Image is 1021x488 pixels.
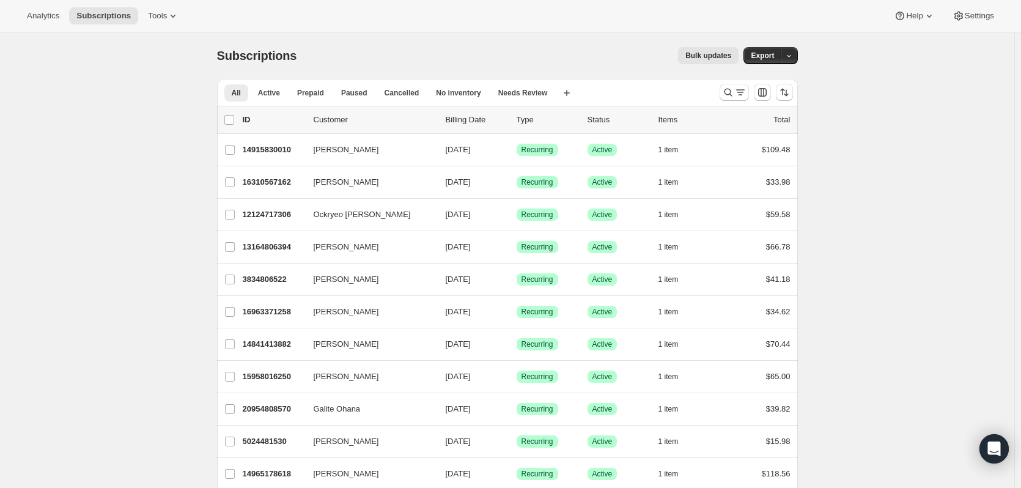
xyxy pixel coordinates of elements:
span: [DATE] [446,437,471,446]
p: 20954808570 [243,403,304,415]
div: 3834806522[PERSON_NAME][DATE]SuccessRecurringSuccessActive1 item$41.18 [243,271,791,288]
p: 14841413882 [243,338,304,350]
span: [PERSON_NAME] [314,241,379,253]
p: ID [243,114,304,126]
span: Recurring [522,469,553,479]
button: Settings [945,7,1001,24]
span: $59.58 [766,210,791,219]
button: Search and filter results [720,84,749,101]
div: 5024481530[PERSON_NAME][DATE]SuccessRecurringSuccessActive1 item$15.98 [243,433,791,450]
div: Type [517,114,578,126]
button: [PERSON_NAME] [306,237,429,257]
p: Customer [314,114,436,126]
span: Active [258,88,280,98]
p: 3834806522 [243,273,304,286]
button: Galite Ohana [306,399,429,419]
span: All [232,88,241,98]
button: 1 item [658,238,692,256]
span: 1 item [658,210,679,220]
button: Tools [141,7,186,24]
span: [PERSON_NAME] [314,306,379,318]
span: [PERSON_NAME] [314,338,379,350]
p: 13164806394 [243,241,304,253]
span: Active [592,210,613,220]
span: [PERSON_NAME] [314,144,379,156]
span: [DATE] [446,307,471,316]
span: Tools [148,11,167,21]
p: Billing Date [446,114,507,126]
button: 1 item [658,433,692,450]
button: Help [886,7,942,24]
button: [PERSON_NAME] [306,335,429,354]
span: Ockryeo [PERSON_NAME] [314,209,411,221]
span: Active [592,242,613,252]
span: Recurring [522,242,553,252]
button: Export [743,47,781,64]
button: Subscriptions [69,7,138,24]
span: 1 item [658,242,679,252]
span: $70.44 [766,339,791,349]
button: Sort the results [776,84,793,101]
span: Active [592,177,613,187]
span: 1 item [658,307,679,317]
button: 1 item [658,401,692,418]
span: [DATE] [446,177,471,187]
button: 1 item [658,465,692,482]
span: Active [592,145,613,155]
p: 14965178618 [243,468,304,480]
button: Ockryeo [PERSON_NAME] [306,205,429,224]
span: [DATE] [446,145,471,154]
button: [PERSON_NAME] [306,367,429,386]
span: $65.00 [766,372,791,381]
p: 16310567162 [243,176,304,188]
button: [PERSON_NAME] [306,140,429,160]
span: Recurring [522,404,553,414]
button: 1 item [658,174,692,191]
span: Cancelled [385,88,419,98]
button: 1 item [658,368,692,385]
span: 1 item [658,339,679,349]
span: Settings [965,11,994,21]
span: Recurring [522,210,553,220]
span: Recurring [522,437,553,446]
button: [PERSON_NAME] [306,172,429,192]
span: Bulk updates [685,51,731,61]
span: Recurring [522,307,553,317]
span: No inventory [436,88,481,98]
div: Items [658,114,720,126]
span: Prepaid [297,88,324,98]
p: 16963371258 [243,306,304,318]
span: 1 item [658,145,679,155]
span: Subscriptions [217,49,297,62]
span: [PERSON_NAME] [314,371,379,383]
span: Recurring [522,339,553,349]
span: [DATE] [446,372,471,381]
span: [DATE] [446,275,471,284]
p: 15958016250 [243,371,304,383]
div: 13164806394[PERSON_NAME][DATE]SuccessRecurringSuccessActive1 item$66.78 [243,238,791,256]
span: [PERSON_NAME] [314,468,379,480]
p: Status [588,114,649,126]
span: Active [592,404,613,414]
button: [PERSON_NAME] [306,432,429,451]
span: Needs Review [498,88,548,98]
div: 14915830010[PERSON_NAME][DATE]SuccessRecurringSuccessActive1 item$109.48 [243,141,791,158]
span: Subscriptions [76,11,131,21]
div: Open Intercom Messenger [979,434,1009,464]
span: Active [592,437,613,446]
span: Paused [341,88,367,98]
span: $118.56 [762,469,791,478]
span: [DATE] [446,339,471,349]
div: 15958016250[PERSON_NAME][DATE]SuccessRecurringSuccessActive1 item$65.00 [243,368,791,385]
span: 1 item [658,469,679,479]
span: Analytics [27,11,59,21]
div: 14965178618[PERSON_NAME][DATE]SuccessRecurringSuccessActive1 item$118.56 [243,465,791,482]
span: Help [906,11,923,21]
span: Recurring [522,372,553,382]
span: $41.18 [766,275,791,284]
button: Analytics [20,7,67,24]
span: [DATE] [446,469,471,478]
span: $34.62 [766,307,791,316]
p: 5024481530 [243,435,304,448]
span: $15.98 [766,437,791,446]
